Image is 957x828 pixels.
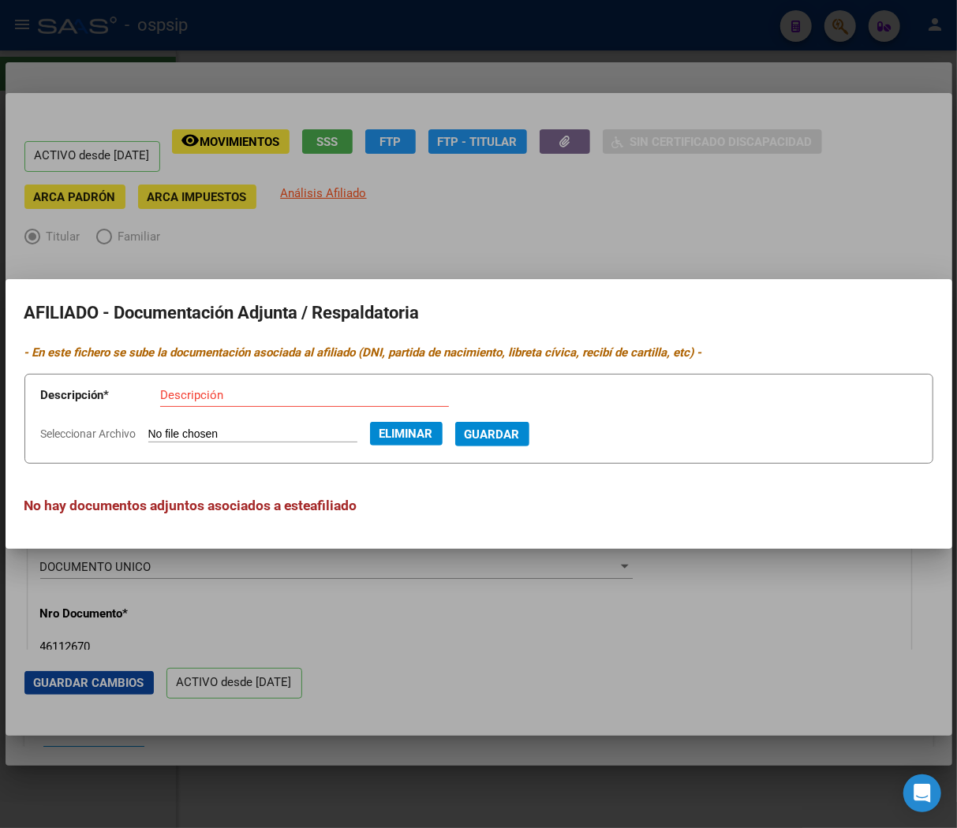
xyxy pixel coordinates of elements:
[24,495,933,516] h3: No hay documentos adjuntos asociados a este
[465,427,520,442] span: Guardar
[903,774,941,812] div: Open Intercom Messenger
[370,422,443,446] button: Eliminar
[311,498,357,513] span: afiliado
[455,422,529,446] button: Guardar
[24,345,702,360] i: - En este fichero se sube la documentación asociada al afiliado (DNI, partida de nacimiento, libr...
[379,427,433,441] span: Eliminar
[41,386,160,405] p: Descripción
[41,427,136,440] span: Seleccionar Archivo
[24,298,933,328] h2: AFILIADO - Documentación Adjunta / Respaldatoria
